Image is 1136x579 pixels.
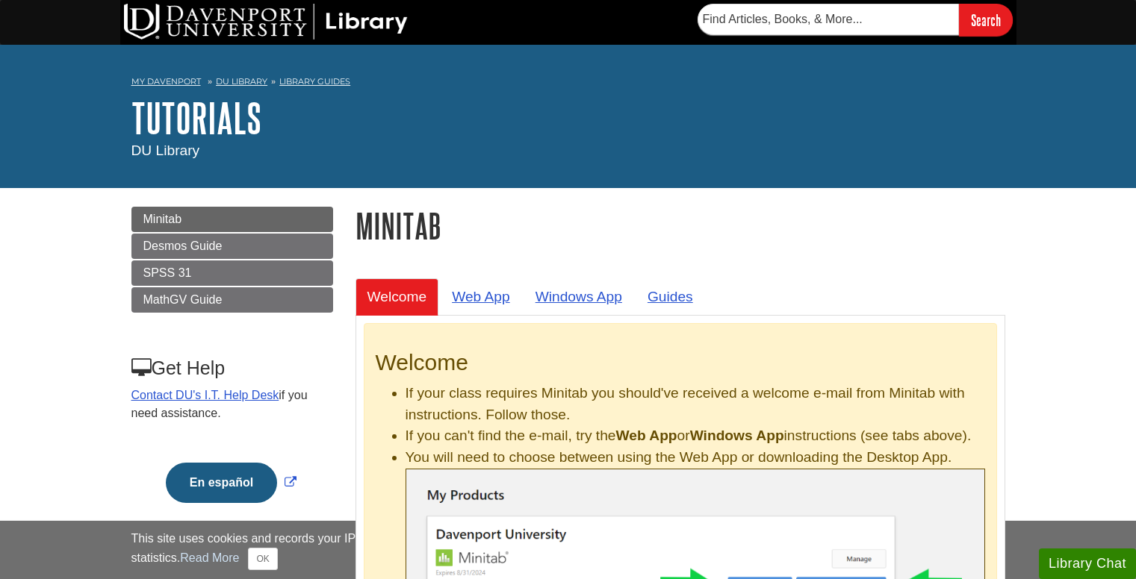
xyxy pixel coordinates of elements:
a: Read More [180,551,239,564]
a: MathGV Guide [131,287,333,313]
button: Close [248,548,277,570]
button: Library Chat [1039,548,1136,579]
a: Contact DU's I.T. Help Desk [131,389,279,401]
h1: Minitab [356,207,1005,245]
a: SPSS 31 [131,260,333,286]
nav: breadcrumb [131,72,1005,96]
span: MathGV Guide [143,293,223,306]
a: Library Guides [279,76,350,87]
a: Guides [636,278,705,315]
a: Link opens in new window [162,476,300,489]
form: Searches DU Library's articles, books, and more [698,4,1013,36]
li: If your class requires Minitab you should've received a welcome e-mail from Minitab with instruct... [406,383,985,426]
h2: Welcome [376,350,985,375]
a: Desmos Guide [131,234,333,259]
a: My Davenport [131,75,201,88]
a: DU Library [216,76,267,87]
h3: Get Help [131,357,332,379]
input: Find Articles, Books, & More... [698,4,959,35]
a: Windows App [524,278,634,315]
div: Guide Page Menu [131,207,333,528]
a: Welcome [356,278,439,315]
input: Search [959,4,1013,36]
li: If you can't find the e-mail, try the or instructions (see tabs above). [406,425,985,447]
p: if you need assistance. [131,386,332,422]
b: Web App [616,428,677,443]
button: En español [166,463,277,503]
span: SPSS 31 [143,266,192,279]
span: Minitab [143,213,182,225]
span: Desmos Guide [143,240,223,252]
a: Tutorials [131,95,261,141]
a: Minitab [131,207,333,232]
span: DU Library [131,143,200,158]
a: Web App [440,278,522,315]
img: DU Library [124,4,408,40]
b: Windows App [690,428,784,443]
